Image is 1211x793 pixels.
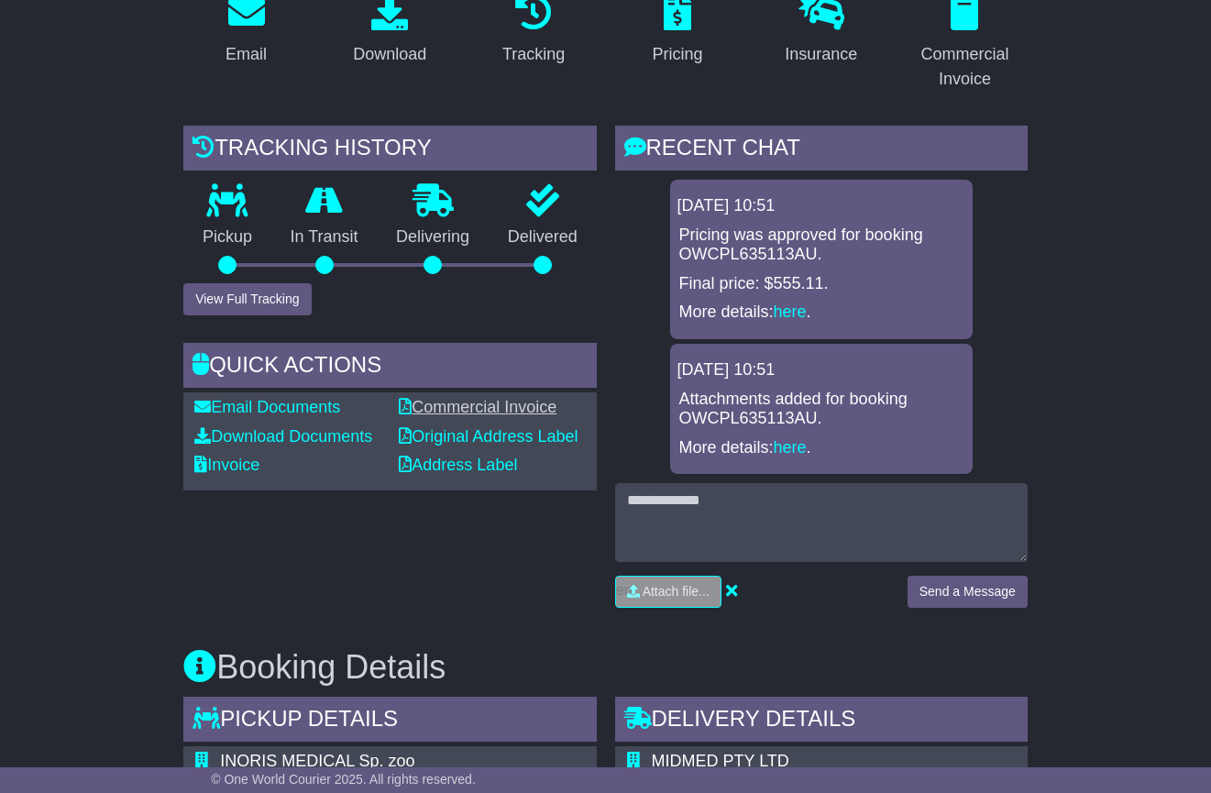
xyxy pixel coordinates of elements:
a: Download Documents [194,427,372,446]
div: Pricing [652,42,702,67]
a: Email Documents [194,398,340,416]
p: In Transit [271,227,378,248]
p: Pickup [183,227,271,248]
a: here [774,303,807,321]
p: Pricing was approved for booking OWCPL635113AU. [679,226,963,265]
a: Original Address Label [399,427,578,446]
span: INORIS MEDICAL Sp. zoo [220,752,414,770]
a: Invoice [194,456,259,474]
div: Insurance [785,42,857,67]
div: Commercial Invoice [914,42,1016,92]
p: Attachments added for booking OWCPL635113AU. [679,390,963,429]
div: RECENT CHAT [615,126,1028,175]
span: MIDMED PTY LTD [652,752,789,770]
div: Download [353,42,426,67]
a: here [774,438,807,457]
div: Delivery Details [615,697,1028,746]
a: Commercial Invoice [399,398,556,416]
div: [DATE] 10:51 [677,360,965,380]
div: Email [226,42,267,67]
button: Send a Message [908,576,1028,608]
div: Quick Actions [183,343,596,392]
p: Delivering [377,227,489,248]
button: View Full Tracking [183,283,311,315]
a: Address Label [399,456,517,474]
div: [DATE] 10:51 [677,196,965,216]
h3: Booking Details [183,649,1028,686]
p: More details: . [679,438,963,458]
p: More details: . [679,303,963,323]
p: Final price: $555.11. [679,274,963,294]
div: Tracking history [183,126,596,175]
span: © One World Courier 2025. All rights reserved. [211,772,476,787]
div: Pickup Details [183,697,596,746]
div: Tracking [502,42,565,67]
p: Delivered [489,227,597,248]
